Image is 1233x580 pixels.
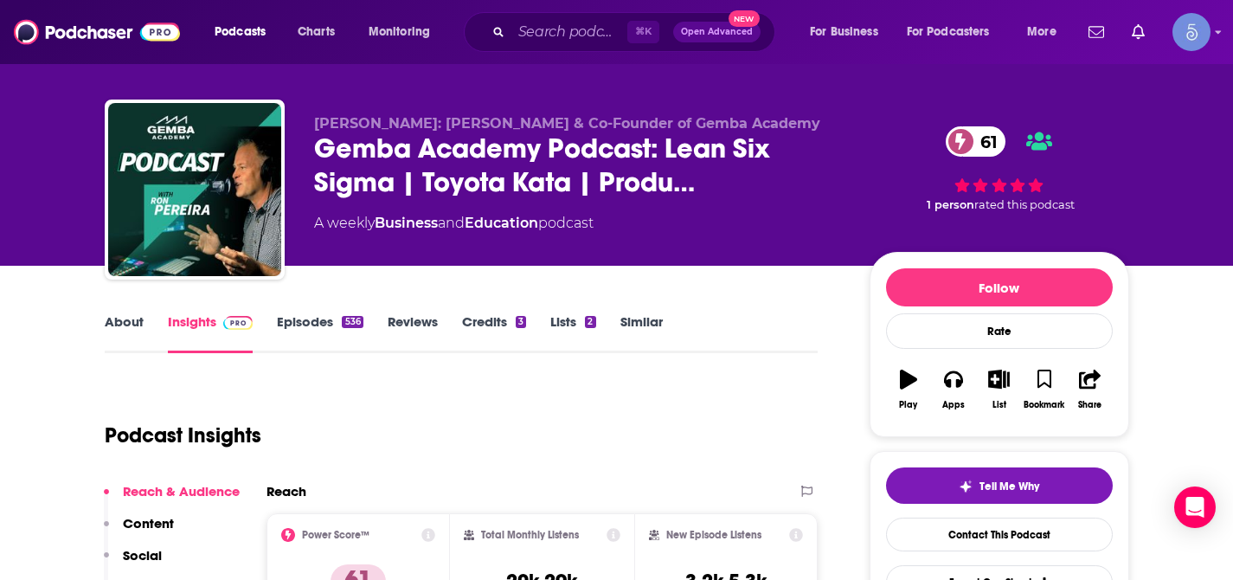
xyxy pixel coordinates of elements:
[202,18,288,46] button: open menu
[620,313,663,353] a: Similar
[992,400,1006,410] div: List
[1174,487,1216,528] div: Open Intercom Messenger
[931,358,976,421] button: Apps
[314,115,820,132] span: [PERSON_NAME]: [PERSON_NAME] & Co-Founder of Gemba Academy
[465,215,538,231] a: Education
[516,316,526,328] div: 3
[979,480,1039,493] span: Tell Me Why
[810,20,878,44] span: For Business
[976,358,1021,421] button: List
[369,20,430,44] span: Monitoring
[342,316,363,328] div: 536
[1172,13,1211,51] span: Logged in as Spiral5-G1
[550,313,595,353] a: Lists2
[480,12,792,52] div: Search podcasts, credits, & more...
[974,198,1075,211] span: rated this podcast
[104,547,162,579] button: Social
[123,515,174,532] p: Content
[123,483,240,499] p: Reach & Audience
[673,22,761,42] button: Open AdvancedNew
[314,213,594,234] div: A weekly podcast
[462,313,526,353] a: Credits3
[627,21,659,43] span: ⌘ K
[899,400,917,410] div: Play
[907,20,990,44] span: For Podcasters
[108,103,281,276] img: Gemba Academy Podcast: Lean Six Sigma | Toyota Kata | Productivity | Leadership
[302,529,369,541] h2: Power Score™
[946,126,1006,157] a: 61
[277,313,363,353] a: Episodes536
[438,215,465,231] span: and
[104,515,174,547] button: Content
[942,400,965,410] div: Apps
[168,313,254,353] a: InsightsPodchaser Pro
[1067,358,1112,421] button: Share
[1024,400,1064,410] div: Bookmark
[481,529,579,541] h2: Total Monthly Listens
[267,483,306,499] h2: Reach
[896,18,1015,46] button: open menu
[963,126,1006,157] span: 61
[585,316,595,328] div: 2
[1022,358,1067,421] button: Bookmark
[681,28,753,36] span: Open Advanced
[105,313,144,353] a: About
[123,547,162,564] p: Social
[1172,13,1211,51] img: User Profile
[798,18,900,46] button: open menu
[1125,17,1152,47] a: Show notifications dropdown
[886,467,1113,504] button: tell me why sparkleTell Me Why
[511,18,627,46] input: Search podcasts, credits, & more...
[959,480,973,493] img: tell me why sparkle
[729,10,760,27] span: New
[356,18,453,46] button: open menu
[886,313,1113,349] div: Rate
[14,16,180,48] img: Podchaser - Follow, Share and Rate Podcasts
[223,316,254,330] img: Podchaser Pro
[886,268,1113,306] button: Follow
[104,483,240,515] button: Reach & Audience
[1027,20,1056,44] span: More
[1015,18,1078,46] button: open menu
[298,20,335,44] span: Charts
[105,422,261,448] h1: Podcast Insights
[286,18,345,46] a: Charts
[375,215,438,231] a: Business
[1172,13,1211,51] button: Show profile menu
[870,115,1129,222] div: 61 1 personrated this podcast
[1078,400,1101,410] div: Share
[927,198,974,211] span: 1 person
[1082,17,1111,47] a: Show notifications dropdown
[666,529,761,541] h2: New Episode Listens
[886,358,931,421] button: Play
[886,518,1113,551] a: Contact This Podcast
[388,313,438,353] a: Reviews
[215,20,266,44] span: Podcasts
